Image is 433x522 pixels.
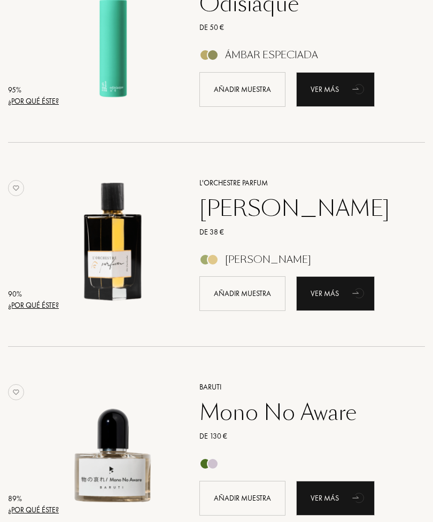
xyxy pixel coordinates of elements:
[296,73,375,107] div: Ver más
[8,96,59,107] div: ¿Por qué éste?
[225,254,311,266] div: [PERSON_NAME]
[8,505,59,516] div: ¿Por qué éste?
[50,165,183,324] a: Thé Darbouka L'Orchestre Parfum
[225,50,318,61] div: Ámbar Especiada
[191,227,409,238] a: De 38 €
[296,73,375,107] a: Ver másanimation
[191,431,409,442] a: De 130 €
[50,380,177,508] img: Mono No Aware Baruti
[349,283,370,304] div: animation
[191,53,409,64] a: Ámbar Especiada
[199,73,285,107] div: Añadir muestra
[191,400,409,426] a: Mono No Aware
[296,481,375,516] div: Ver más
[8,181,24,197] img: no_like_p.png
[191,258,409,269] a: [PERSON_NAME]
[296,277,375,311] div: Ver más
[8,300,59,311] div: ¿Por qué éste?
[191,196,409,222] a: [PERSON_NAME]
[349,487,370,509] div: animation
[8,385,24,401] img: no_like_p.png
[296,277,375,311] a: Ver másanimation
[191,382,409,393] a: Baruti
[8,85,59,96] div: 95 %
[50,176,177,303] img: Thé Darbouka L'Orchestre Parfum
[199,481,285,516] div: Añadir muestra
[8,494,59,505] div: 89 %
[296,481,375,516] a: Ver másanimation
[191,22,409,34] a: De 50 €
[8,289,59,300] div: 90 %
[191,178,409,189] a: L'Orchestre Parfum
[349,79,370,100] div: animation
[199,277,285,311] div: Añadir muestra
